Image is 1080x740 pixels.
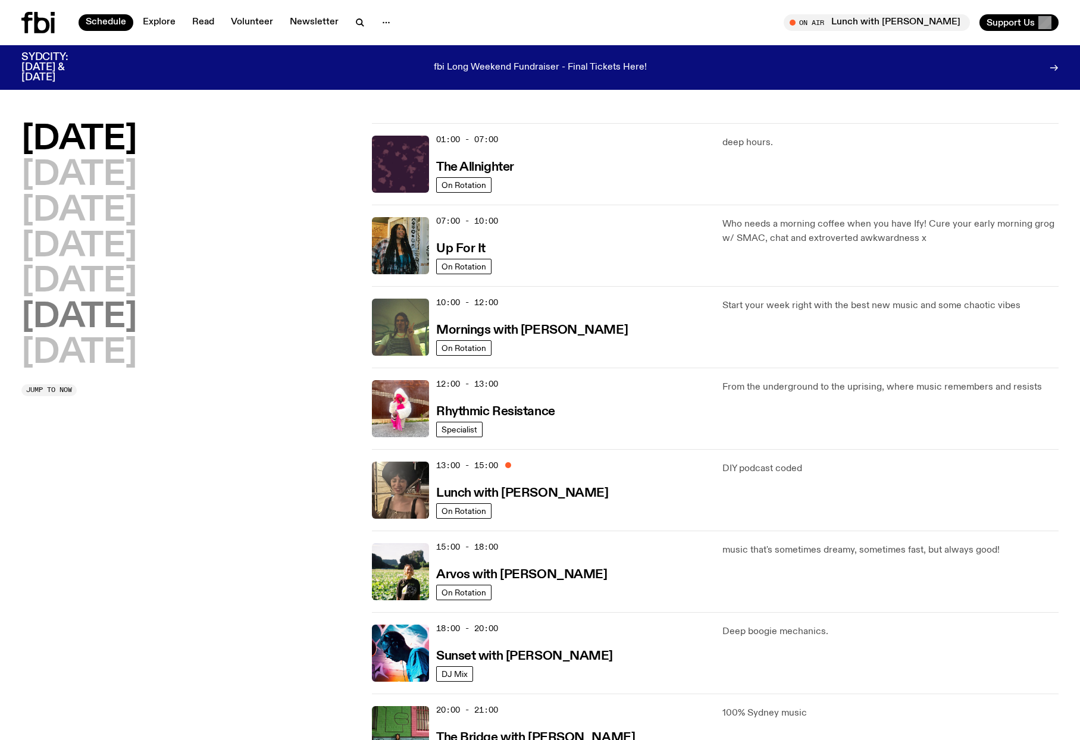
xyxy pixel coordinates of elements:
[979,14,1059,31] button: Support Us
[436,134,498,145] span: 01:00 - 07:00
[436,159,514,174] a: The Allnighter
[442,181,486,190] span: On Rotation
[436,322,628,337] a: Mornings with [PERSON_NAME]
[442,344,486,353] span: On Rotation
[372,543,429,600] img: Bri is smiling and wearing a black t-shirt. She is standing in front of a lush, green field. Ther...
[21,230,137,264] button: [DATE]
[185,14,221,31] a: Read
[436,324,628,337] h3: Mornings with [PERSON_NAME]
[722,217,1059,246] p: Who needs a morning coffee when you have Ify! Cure your early morning grog w/ SMAC, chat and extr...
[436,378,498,390] span: 12:00 - 13:00
[442,588,486,597] span: On Rotation
[21,123,137,156] button: [DATE]
[436,215,498,227] span: 07:00 - 10:00
[436,422,483,437] a: Specialist
[436,340,492,356] a: On Rotation
[21,195,137,228] button: [DATE]
[372,625,429,682] img: Simon Caldwell stands side on, looking downwards. He has headphones on. Behind him is a brightly ...
[436,177,492,193] a: On Rotation
[442,262,486,271] span: On Rotation
[436,297,498,308] span: 10:00 - 12:00
[442,507,486,516] span: On Rotation
[21,265,137,299] button: [DATE]
[436,650,613,663] h3: Sunset with [PERSON_NAME]
[26,387,72,393] span: Jump to now
[436,503,492,519] a: On Rotation
[436,485,608,500] a: Lunch with [PERSON_NAME]
[987,17,1035,28] span: Support Us
[372,217,429,274] img: Ify - a Brown Skin girl with black braided twists, looking up to the side with her tongue stickin...
[436,704,498,716] span: 20:00 - 21:00
[224,14,280,31] a: Volunteer
[442,425,477,434] span: Specialist
[722,543,1059,557] p: music that's sometimes dreamy, sometimes fast, but always good!
[722,380,1059,394] p: From the underground to the uprising, where music remembers and resists
[722,706,1059,720] p: 100% Sydney music
[436,403,555,418] a: Rhythmic Resistance
[436,243,486,255] h3: Up For It
[436,585,492,600] a: On Rotation
[434,62,647,73] p: fbi Long Weekend Fundraiser - Final Tickets Here!
[722,136,1059,150] p: deep hours.
[722,462,1059,476] p: DIY podcast coded
[436,161,514,174] h3: The Allnighter
[136,14,183,31] a: Explore
[21,337,137,370] button: [DATE]
[21,301,137,334] button: [DATE]
[784,14,970,31] button: On AirLunch with [PERSON_NAME]
[722,625,1059,639] p: Deep boogie mechanics.
[436,566,607,581] a: Arvos with [PERSON_NAME]
[372,380,429,437] img: Attu crouches on gravel in front of a brown wall. They are wearing a white fur coat with a hood, ...
[372,299,429,356] img: Jim Kretschmer in a really cute outfit with cute braids, standing on a train holding up a peace s...
[79,14,133,31] a: Schedule
[436,541,498,553] span: 15:00 - 18:00
[436,648,613,663] a: Sunset with [PERSON_NAME]
[436,623,498,634] span: 18:00 - 20:00
[21,52,98,83] h3: SYDCITY: [DATE] & [DATE]
[283,14,346,31] a: Newsletter
[21,384,77,396] button: Jump to now
[436,406,555,418] h3: Rhythmic Resistance
[436,460,498,471] span: 13:00 - 15:00
[436,259,492,274] a: On Rotation
[722,299,1059,313] p: Start your week right with the best new music and some chaotic vibes
[436,666,473,682] a: DJ Mix
[436,240,486,255] a: Up For It
[436,487,608,500] h3: Lunch with [PERSON_NAME]
[442,670,468,679] span: DJ Mix
[21,159,137,192] button: [DATE]
[436,569,607,581] h3: Arvos with [PERSON_NAME]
